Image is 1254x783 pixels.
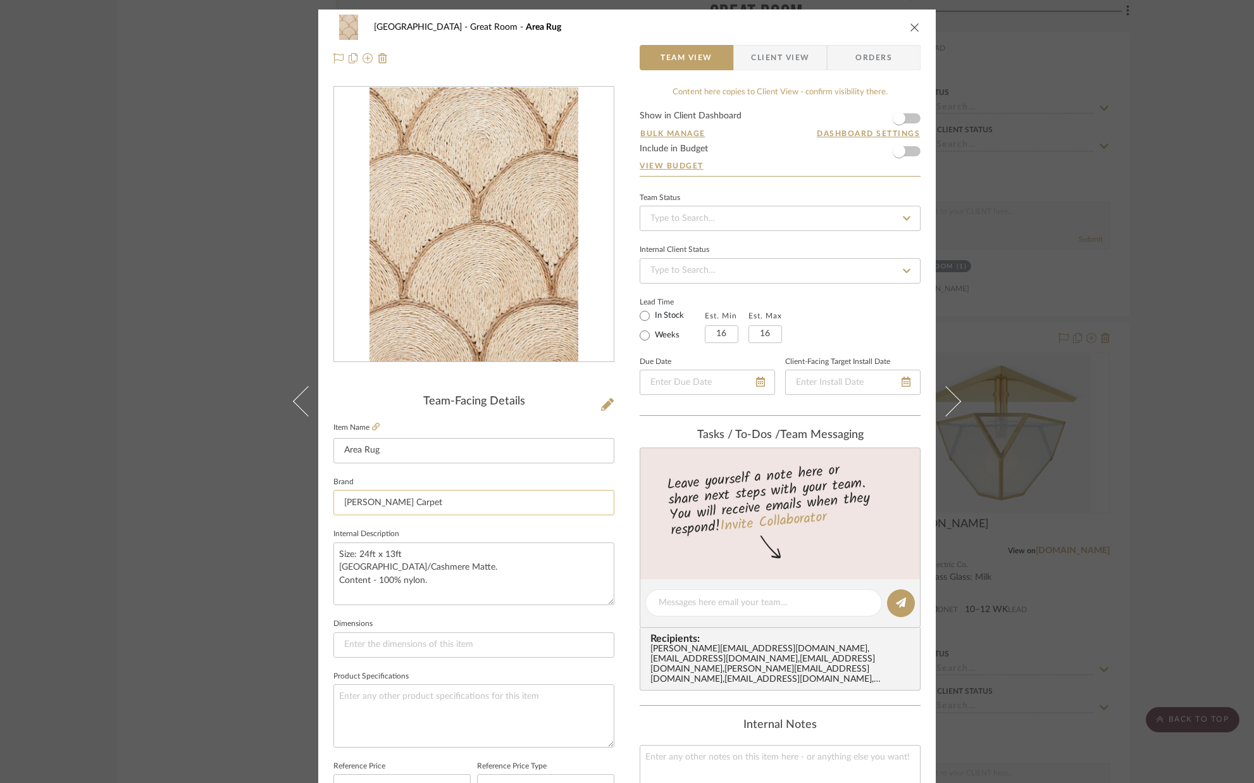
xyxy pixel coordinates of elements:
div: Internal Notes [640,718,921,732]
input: Enter Install Date [785,370,921,395]
label: Est. Min [705,311,737,320]
label: Lead Time [640,296,705,308]
button: Bulk Manage [640,128,706,139]
label: Brand [333,479,354,485]
button: close [909,22,921,33]
div: Content here copies to Client View - confirm visibility there. [640,86,921,99]
mat-radio-group: Select item type [640,308,705,343]
label: Weeks [652,330,680,341]
img: 4a7da6db-b30b-448f-bf57-750bbf025aec_48x40.jpg [333,15,364,40]
span: Great Room [470,23,526,32]
div: Internal Client Status [640,247,709,253]
label: Client-Facing Target Install Date [785,359,890,365]
div: Team-Facing Details [333,395,614,409]
span: [GEOGRAPHIC_DATA] [374,23,470,32]
span: Tasks / To-Dos / [697,429,780,441]
div: 0 [334,87,614,362]
div: [PERSON_NAME][EMAIL_ADDRESS][DOMAIN_NAME] , [EMAIL_ADDRESS][DOMAIN_NAME] , [EMAIL_ADDRESS][DOMAIN... [650,644,915,685]
input: Enter the dimensions of this item [333,632,614,658]
input: Enter Due Date [640,370,775,395]
img: Remove from project [378,53,388,63]
label: Internal Description [333,531,399,537]
a: View Budget [640,161,921,171]
button: Dashboard Settings [816,128,921,139]
span: Recipients: [650,633,915,644]
a: Invite Collaborator [719,506,828,538]
span: Client View [751,45,809,70]
input: Enter Item Name [333,438,614,463]
label: Dimensions [333,621,373,627]
label: Due Date [640,359,671,365]
label: Reference Price [333,763,385,770]
label: Product Specifications [333,673,409,680]
input: Enter Brand [333,490,614,515]
label: Item Name [333,422,380,433]
input: Type to Search… [640,258,921,284]
label: Reference Price Type [477,763,547,770]
div: Team Status [640,195,680,201]
input: Type to Search… [640,206,921,231]
div: team Messaging [640,429,921,442]
span: Orders [841,45,906,70]
label: In Stock [652,310,684,322]
div: Leave yourself a note here or share next steps with your team. You will receive emails when they ... [638,456,922,541]
span: Team View [661,45,712,70]
span: Area Rug [526,23,561,32]
img: 4a7da6db-b30b-448f-bf57-750bbf025aec_436x436.jpg [369,87,579,362]
label: Est. Max [748,311,782,320]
